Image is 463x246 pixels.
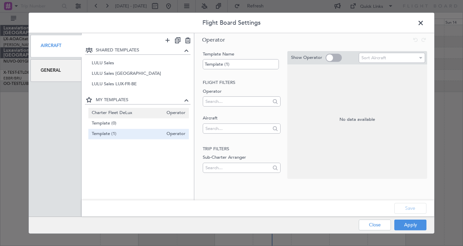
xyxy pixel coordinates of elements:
span: Template (1) [92,131,163,138]
label: Aircraft [203,115,280,122]
span: LULU Sales [GEOGRAPHIC_DATA] [92,70,186,77]
span: Operator [202,36,225,43]
label: Show Operator [291,54,322,61]
button: Close [359,220,391,230]
span: LULU Sales [92,60,186,67]
input: Search... [205,96,269,107]
header: Flight Board Settings [29,13,434,33]
div: Aircraft [30,35,82,57]
div: General [30,59,82,82]
label: Template Name [203,51,280,58]
span: Charter Fleet DeLux [92,110,163,117]
span: SHARED TEMPLATES [96,47,183,54]
h2: Flight filters [203,80,280,86]
span: LULU Sales LUX-FR-BE [92,81,186,88]
input: Search... [205,123,269,133]
span: MY TEMPLATES [96,97,183,104]
h2: Trip filters [203,146,280,152]
div: No data available [287,64,427,179]
label: Sub-Charter Arranger [203,154,280,161]
button: Apply [394,220,426,230]
span: Template (0) [92,120,186,127]
span: Operator [163,131,185,138]
span: Sort Aircraft [361,55,386,61]
input: Search... [205,162,269,173]
span: Operator [163,110,185,117]
label: Operator [203,88,280,95]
